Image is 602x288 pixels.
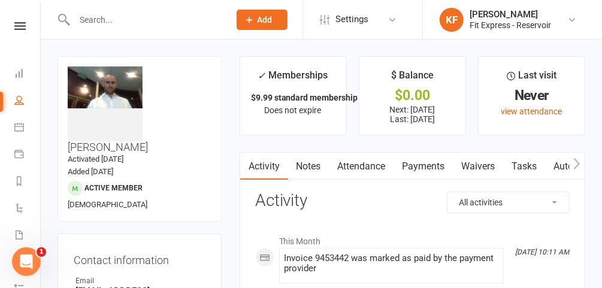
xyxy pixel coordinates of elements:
span: 1 [37,247,46,257]
div: $0.00 [370,89,455,102]
h3: [PERSON_NAME] [68,66,211,153]
a: Waivers [453,153,504,180]
a: view attendance [501,107,562,116]
a: Notes [288,153,329,180]
a: Attendance [329,153,394,180]
iframe: Intercom live chat [12,247,41,276]
h3: Activity [255,192,570,210]
input: Search... [71,11,221,28]
span: [DEMOGRAPHIC_DATA] [68,200,147,209]
li: This Month [255,229,570,248]
div: $ Balance [391,68,434,89]
a: Activity [240,153,288,180]
h3: Contact information [74,250,205,266]
button: Add [237,10,288,30]
div: [PERSON_NAME] [470,9,551,20]
div: Memberships [258,68,328,90]
a: Payments [14,142,41,169]
time: Activated [DATE] [68,154,123,163]
div: Email [75,275,205,287]
a: Tasks [504,153,546,180]
div: Invoice 9453442 was marked as paid by the payment provider [285,253,498,274]
span: Settings [335,6,368,33]
a: Dashboard [14,61,41,88]
span: Add [258,15,273,25]
a: Reports [14,169,41,196]
a: People [14,88,41,115]
div: Fit Express - Reservoir [470,20,551,31]
span: Active member [84,184,143,192]
p: Next: [DATE] Last: [DATE] [370,105,455,124]
strong: $9.99 standard membership [251,93,358,102]
a: Calendar [14,115,41,142]
div: KF [440,8,464,32]
img: image1528157726.png [68,66,143,108]
div: Never [489,89,574,102]
a: Payments [394,153,453,180]
span: Does not expire [265,105,322,115]
i: ✓ [258,70,266,81]
i: [DATE] 10:11 AM [515,248,569,256]
div: Last visit [507,68,556,89]
time: Added [DATE] [68,167,113,176]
